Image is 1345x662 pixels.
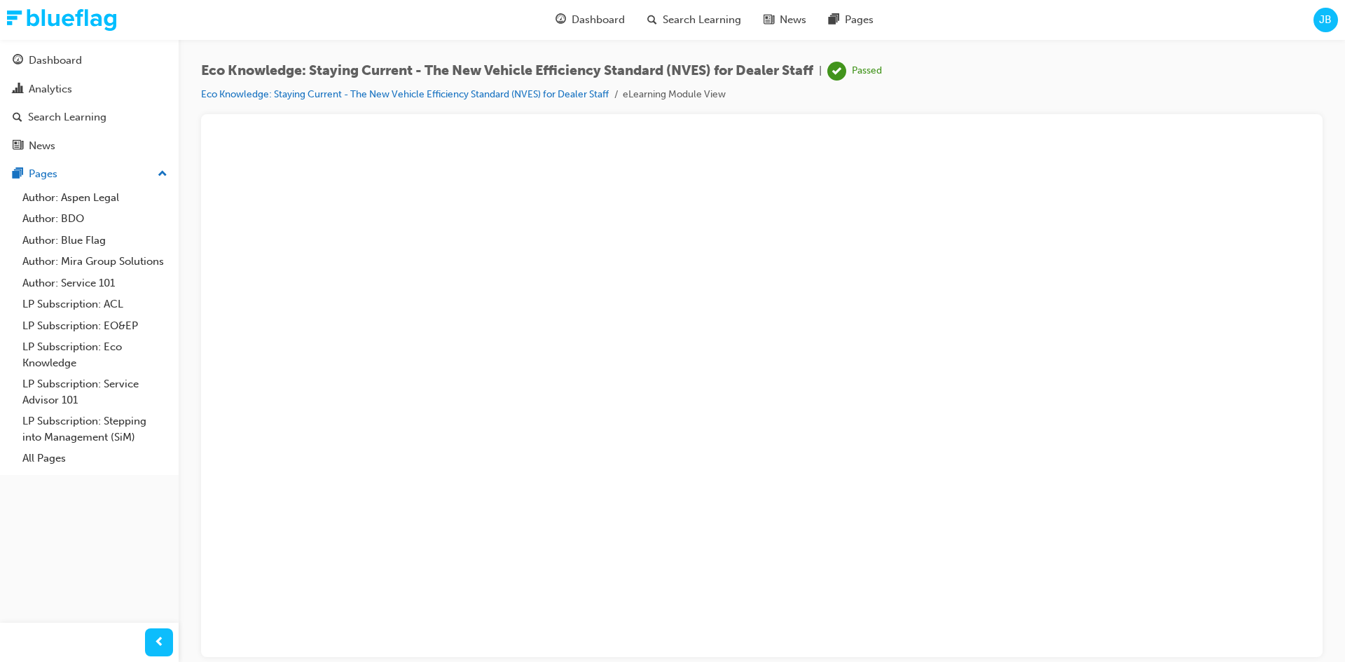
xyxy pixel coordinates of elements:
button: JB [1313,8,1338,32]
span: guage-icon [13,55,23,67]
a: All Pages [17,448,173,469]
span: news-icon [13,140,23,153]
a: Author: BDO [17,208,173,230]
a: Analytics [6,76,173,102]
span: search-icon [647,11,657,29]
a: Author: Aspen Legal [17,187,173,209]
span: news-icon [764,11,774,29]
span: Dashboard [572,12,625,28]
a: news-iconNews [752,6,818,34]
a: pages-iconPages [818,6,885,34]
a: search-iconSearch Learning [636,6,752,34]
a: News [6,133,173,159]
span: search-icon [13,111,22,124]
a: LP Subscription: ACL [17,294,173,315]
div: Analytics [29,81,72,97]
a: Author: Service 101 [17,273,173,294]
span: learningRecordVerb_PASS-icon [827,62,846,81]
div: Search Learning [28,109,106,125]
span: Eco Knowledge: Staying Current - The New Vehicle Efficiency Standard (NVES) for Dealer Staff [201,63,813,79]
button: Pages [6,161,173,187]
div: Passed [852,64,882,78]
a: Search Learning [6,104,173,130]
a: LP Subscription: Eco Knowledge [17,336,173,373]
div: Dashboard [29,53,82,69]
span: chart-icon [13,83,23,96]
img: Trak [7,9,116,31]
a: Eco Knowledge: Staying Current - The New Vehicle Efficiency Standard (NVES) for Dealer Staff [201,88,609,100]
a: LP Subscription: EO&EP [17,315,173,337]
a: LP Subscription: Stepping into Management (SiM) [17,411,173,448]
span: Pages [845,12,874,28]
span: guage-icon [556,11,566,29]
a: LP Subscription: Service Advisor 101 [17,373,173,411]
a: Author: Blue Flag [17,230,173,251]
button: DashboardAnalyticsSearch LearningNews [6,45,173,161]
a: Author: Mira Group Solutions [17,251,173,273]
span: JB [1319,12,1332,28]
a: Dashboard [6,48,173,74]
span: prev-icon [154,634,165,651]
span: Search Learning [663,12,741,28]
div: Pages [29,166,57,182]
span: pages-icon [13,168,23,181]
span: up-icon [158,165,167,184]
span: | [819,63,822,79]
div: News [29,138,55,154]
span: pages-icon [829,11,839,29]
li: eLearning Module View [623,87,726,103]
a: guage-iconDashboard [544,6,636,34]
span: News [780,12,806,28]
